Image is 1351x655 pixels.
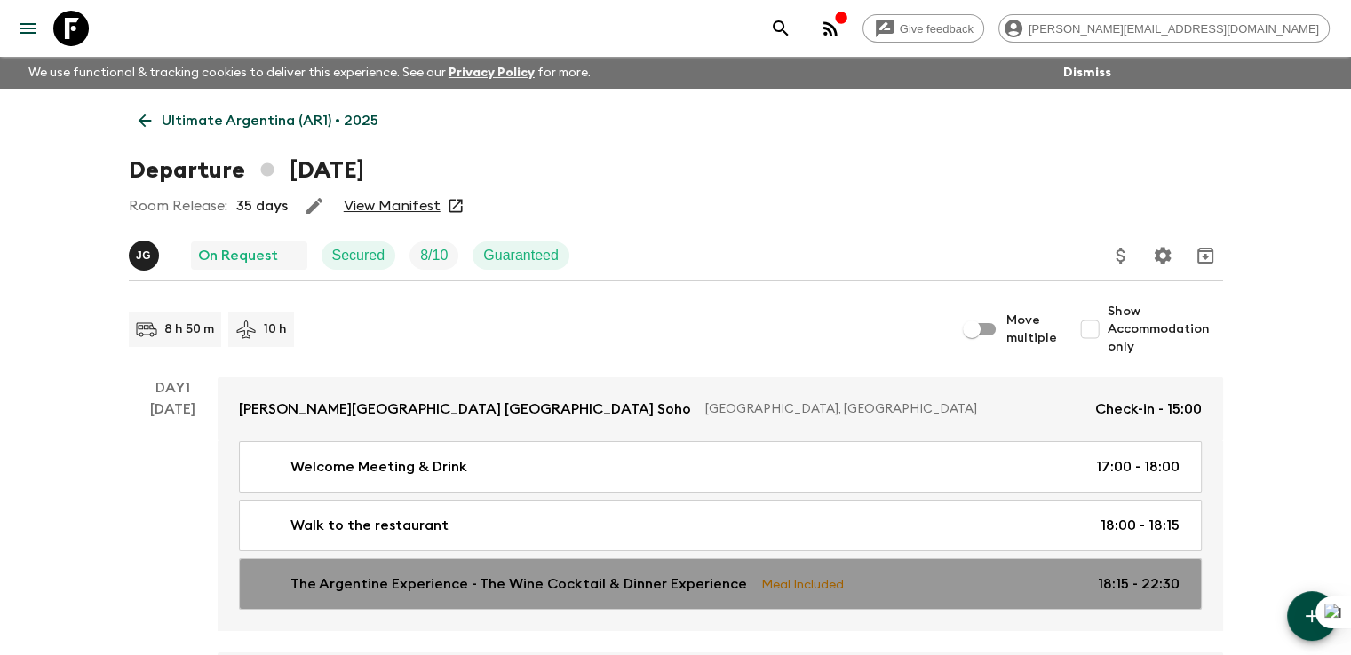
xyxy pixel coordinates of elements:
button: Update Price, Early Bird Discount and Costs [1103,238,1139,273]
p: Welcome Meeting & Drink [290,456,467,477]
div: [PERSON_NAME][EMAIL_ADDRESS][DOMAIN_NAME] [998,14,1330,43]
p: Day 1 [129,377,218,399]
p: [GEOGRAPHIC_DATA], [GEOGRAPHIC_DATA] [705,400,1081,418]
p: Walk to the restaurant [290,515,449,536]
h1: Departure [DATE] [129,153,364,188]
p: 35 days [236,195,288,217]
button: Settings [1145,238,1180,273]
p: 8 h 50 m [164,320,214,338]
div: Trip Fill [409,241,458,270]
p: 8 / 10 [420,245,448,266]
a: Welcome Meeting & Drink17:00 - 18:00 [239,441,1202,493]
span: Jessica Giachello [129,246,163,260]
a: The Argentine Experience - The Wine Cocktail & Dinner ExperienceMeal Included18:15 - 22:30 [239,558,1202,610]
p: J G [136,249,151,263]
p: Room Release: [129,195,227,217]
a: [PERSON_NAME][GEOGRAPHIC_DATA] [GEOGRAPHIC_DATA] Soho[GEOGRAPHIC_DATA], [GEOGRAPHIC_DATA]Check-in... [218,377,1223,441]
button: JG [129,241,163,271]
button: Archive (Completed, Cancelled or Unsynced Departures only) [1188,238,1223,273]
p: Check-in - 15:00 [1095,399,1202,420]
p: 18:00 - 18:15 [1101,515,1180,536]
p: On Request [198,245,278,266]
button: search adventures [763,11,799,46]
span: Give feedback [890,22,983,36]
a: View Manifest [344,197,441,215]
span: [PERSON_NAME][EMAIL_ADDRESS][DOMAIN_NAME] [1019,22,1329,36]
span: Move multiple [1006,312,1058,347]
div: [DATE] [150,399,195,631]
a: Give feedback [862,14,984,43]
a: Ultimate Argentina (AR1) • 2025 [129,103,388,138]
p: The Argentine Experience - The Wine Cocktail & Dinner Experience [290,573,747,595]
p: 10 h [264,320,287,338]
a: Privacy Policy [449,67,535,79]
p: 18:15 - 22:30 [1098,573,1180,595]
span: Show Accommodation only [1108,303,1223,356]
p: [PERSON_NAME][GEOGRAPHIC_DATA] [GEOGRAPHIC_DATA] Soho [239,399,691,420]
p: 17:00 - 18:00 [1096,456,1180,477]
button: Dismiss [1059,60,1116,85]
p: We use functional & tracking cookies to deliver this experience. See our for more. [21,57,598,89]
a: Walk to the restaurant18:00 - 18:15 [239,500,1202,551]
p: Ultimate Argentina (AR1) • 2025 [162,110,378,131]
button: menu [11,11,46,46]
p: Secured [332,245,385,266]
div: Secured [322,241,396,270]
p: Meal Included [761,574,844,594]
p: Guaranteed [483,245,559,266]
